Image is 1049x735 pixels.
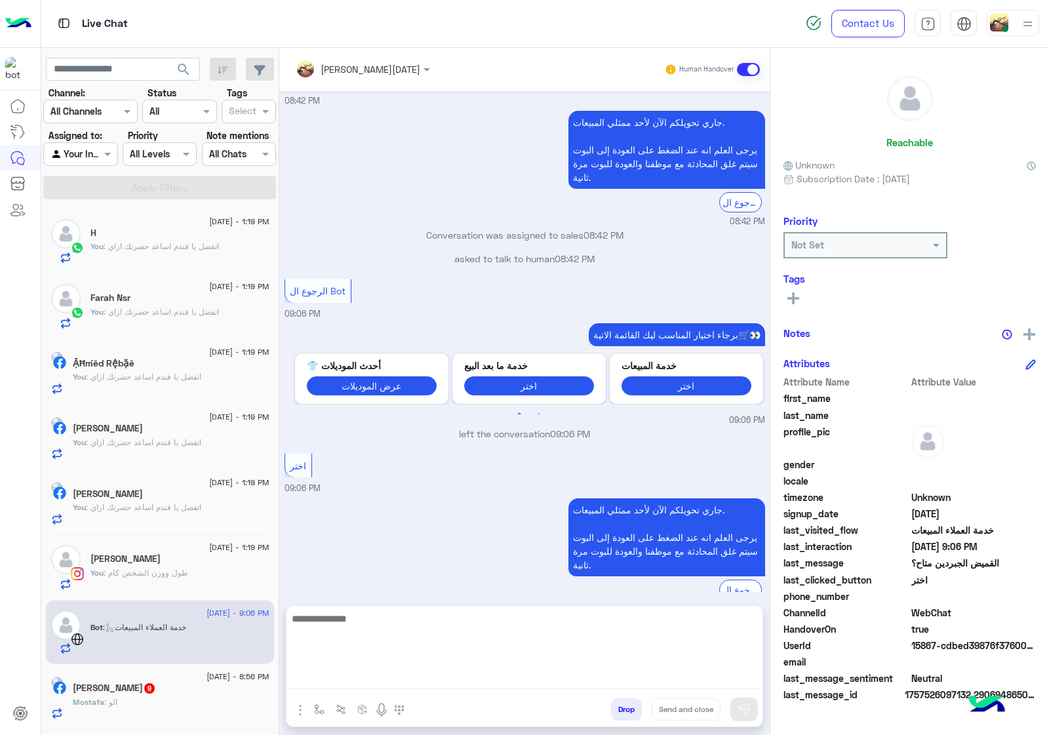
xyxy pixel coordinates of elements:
[584,229,623,241] span: 08:42 PM
[336,704,346,715] img: Trigger scenario
[957,16,972,31] img: tab
[168,58,200,86] button: search
[71,633,84,646] img: WebChat
[783,589,909,603] span: phone_number
[911,573,1037,587] span: اختر
[911,606,1037,620] span: 1
[104,307,219,317] span: اتفضل يا فندم اساعد حضرتك ازاي
[307,359,437,372] p: أحدث الموديلات 👕
[51,219,81,248] img: defaultAdmin.png
[71,241,84,254] img: WhatsApp
[911,474,1037,488] span: null
[207,129,269,142] label: Note mentions
[964,683,1010,728] img: hulul-logo.png
[797,172,910,186] span: Subscription Date : [DATE]
[719,580,762,600] div: الرجوع ال Bot
[207,607,269,619] span: [DATE] - 9:06 PM
[555,253,595,264] span: 08:42 PM
[209,216,269,228] span: [DATE] - 1:19 PM
[888,76,932,121] img: defaultAdmin.png
[783,327,810,339] h6: Notes
[990,13,1008,31] img: userImage
[611,698,642,721] button: Drop
[53,681,66,694] img: Facebook
[51,677,63,688] img: picture
[43,176,276,199] button: Apply Filters
[128,129,158,142] label: Priority
[911,671,1037,685] span: 0
[104,241,219,251] span: اتفضل يا فندم اساعد حضرتك ازاي
[5,57,29,81] img: 713415422032625
[292,702,308,718] img: send attachment
[783,655,909,669] span: email
[71,567,84,580] img: Instagram
[783,408,909,422] span: last_name
[90,568,104,578] span: You
[394,705,405,715] img: make a call
[783,273,1036,285] h6: Tags
[783,523,909,537] span: last_visited_flow
[49,86,85,100] label: Channel:
[207,671,269,683] span: [DATE] - 8:56 PM
[86,372,201,382] span: اتفضل يا فندم اساعد حضرتك ازاي
[783,573,909,587] span: last_clicked_button
[103,622,186,632] span: : خدمة العملاء المبيعات
[783,671,909,685] span: last_message_sentiment
[920,16,936,31] img: tab
[290,285,346,296] span: الرجوع ال Bot
[73,358,134,369] h5: ẶĦṁěd Rệbặě
[783,458,909,471] span: gender
[86,502,201,512] span: اتفضل يا فندم اساعد حضرتك ازاي
[90,307,104,317] span: You
[285,483,321,493] span: 09:06 PM
[227,86,247,100] label: Tags
[73,488,143,500] h5: Ramez Rida
[589,323,765,346] p: 10/9/2025, 9:06 PM
[90,622,103,632] span: Bot
[911,639,1037,652] span: 15867-cdbed39876f376008390ea79e071dc58
[568,498,765,576] p: 10/9/2025, 9:06 PM
[73,683,156,694] h5: Mostafa Elbohy
[209,411,269,423] span: [DATE] - 1:19 PM
[73,437,86,447] span: You
[49,129,102,142] label: Assigned to:
[915,10,941,37] a: tab
[783,375,909,389] span: Attribute Name
[104,568,188,578] span: طول ووزن الشخص كام
[652,698,721,721] button: Send and close
[352,698,374,720] button: create order
[285,252,765,266] p: asked to talk to human
[783,639,909,652] span: UserId
[51,351,63,363] img: picture
[831,10,905,37] a: Contact Us
[911,490,1037,504] span: Unknown
[285,96,320,106] span: 08:42 PM
[330,698,352,720] button: Trigger scenario
[622,376,751,395] button: اختر
[53,356,66,369] img: Facebook
[729,414,765,427] span: 09:06 PM
[783,391,909,405] span: first_name
[738,703,751,716] img: send message
[783,357,830,369] h6: Attributes
[783,215,818,227] h6: Priority
[1002,329,1012,340] img: notes
[73,502,86,512] span: You
[911,622,1037,636] span: true
[53,487,66,500] img: Facebook
[285,228,765,242] p: Conversation was assigned to sales
[905,688,1036,702] span: 1757526097132.2906948650098121.0
[51,417,63,429] img: picture
[148,86,176,100] label: Status
[783,622,909,636] span: HandoverOn
[285,309,321,319] span: 09:06 PM
[1023,328,1035,340] img: add
[783,425,909,455] span: profile_pic
[56,15,72,31] img: tab
[176,62,191,77] span: search
[51,545,81,574] img: defaultAdmin.png
[719,192,762,212] div: الرجوع ال Bot
[209,477,269,488] span: [DATE] - 1:19 PM
[911,540,1037,553] span: 2025-09-10T18:06:58.188Z
[90,228,96,239] h5: H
